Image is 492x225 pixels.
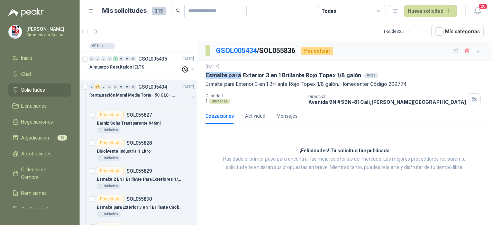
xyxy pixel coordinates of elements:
a: Por cotizarSOL055830Esmalte para Exterior 3 en 1 Brillante Caoba Topex 1/4 galón1 Unidades [80,192,197,220]
div: Unidades [209,99,230,104]
div: 1 Unidades [97,211,121,217]
a: 0 14 0 0 0 0 0 0 GSOL005434[DATE] Restauración Mural Media Torta - 50 GLC - URGENTE [89,83,195,105]
p: SOL055830 [127,197,152,201]
span: Adjudicación [21,134,49,142]
span: search [176,8,181,13]
div: Por cotizar [301,47,333,55]
span: Solicitudes [21,86,45,94]
p: Gimnasio La Colina [26,33,70,37]
div: 0 [95,56,100,61]
a: Solicitudes [8,83,71,97]
a: Por cotizarSOL055828Disolvente Industrial 1 Litro1 Unidades [80,136,197,164]
h1: Mis solicitudes [102,6,147,16]
a: Remisiones [8,187,71,200]
div: 14 [95,84,100,89]
p: Disolvente Industrial 1 Litro [97,148,151,155]
div: 1 Unidades [97,127,121,133]
p: [DATE] [182,84,194,90]
div: 0 [113,84,118,89]
a: Órdenes de Compra [8,163,71,184]
div: Por cotizar [97,139,124,147]
div: 1 Unidades [97,155,121,161]
div: 0 [107,84,112,89]
p: SOL055827 [127,112,152,117]
img: Company Logo [9,25,22,38]
span: Órdenes de Compra [21,166,65,181]
a: GSOL005434 [216,46,257,55]
p: Esmalte para Exterior 3 en 1 Brillante Rojo Topex 1/8 galón [206,72,361,79]
div: 0 [119,56,124,61]
span: Inicio [21,54,33,62]
a: Aprobaciones [8,147,71,160]
div: Por cotizar [97,195,124,203]
div: Mensajes [276,112,298,120]
button: 20 [471,5,484,17]
div: 0 [101,56,106,61]
a: Adjudicación10 [8,131,71,144]
div: 0 [119,84,124,89]
p: 1 [206,98,208,104]
div: Todas [321,7,336,15]
div: 0 [130,84,136,89]
h3: ¡Felicidades! Tu solicitud fue publicada [300,147,390,155]
p: Dirección [308,94,466,99]
div: 60 Unidades [89,43,115,49]
a: Por cotizarSOL055829Esmalte 2 En 1 Brillante Para Exteriores 1/4 Galón Amarillo1 Unidades [80,164,197,192]
a: Inicio [8,52,71,65]
p: [PERSON_NAME] [26,27,70,31]
div: Actividad [245,112,265,120]
button: Nueva solicitud [404,5,457,17]
span: Aprobaciones [21,150,52,157]
div: 0 [125,56,130,61]
button: Mís categorías [431,25,484,38]
p: [DATE] [182,56,194,62]
div: 0 [125,84,130,89]
div: 0 [130,56,136,61]
div: 0 [101,84,106,89]
p: Cantidad [206,93,303,98]
p: / SOL055836 [216,45,296,56]
span: Licitaciones [21,102,47,110]
p: Barniz Solar Transparente 946ml [97,120,161,127]
div: Cotizaciones [206,112,234,120]
p: Restauración Mural Media Torta - 50 GLC - URGENTE [89,92,175,99]
p: GSOL005435 [138,56,167,61]
p: Esmalte 2 En 1 Brillante Para Exteriores 1/4 Galón Amarillo [97,176,183,183]
a: Configuración [8,202,71,216]
span: 20 [478,3,488,10]
p: Avenida 9N # 56N-81 Cali , [PERSON_NAME][GEOGRAPHIC_DATA] [308,99,466,105]
span: 315 [152,7,166,15]
span: Remisiones [21,189,47,197]
a: Chat [8,67,71,81]
p: SOL055828 [127,141,152,145]
div: Por cotizar [97,111,124,119]
a: 0 0 0 0 4 0 0 0 GSOL005435[DATE] Almuerzo Resultados IELTS [89,55,195,77]
span: Negociaciones [21,118,53,126]
span: Chat [21,70,32,78]
img: Logo peakr [8,8,44,17]
p: GSOL005434 [138,84,167,89]
p: [DATE] [206,64,219,70]
div: Artes [364,73,378,78]
div: 4 [113,56,118,61]
a: Licitaciones [8,99,71,112]
a: Negociaciones [8,115,71,128]
p: Almuerzo Resultados IELTS [89,64,144,71]
div: 0 [107,56,112,61]
p: Esmalte para Exterior 3 en 1 Brillante Caoba Topex 1/4 galón [97,204,183,211]
p: Esmalte para Exterior 3 en 1 Brillante Rojo Topex 1/8 galón. Homecenter Código 209774 [206,80,484,88]
div: Por cotizar [97,167,124,175]
div: 0 [89,56,94,61]
span: Configuración [21,205,52,213]
p: SOL055829 [127,169,152,173]
span: 10 [57,135,67,141]
p: Has dado el primer paso para encontrar las mejores ofertas del mercado. Los mejores proveedores r... [215,155,475,172]
a: Por cotizarSOL055827Barniz Solar Transparente 946ml1 Unidades [80,108,197,136]
div: 0 [89,84,94,89]
div: 1 - 50 de 325 [383,26,426,37]
div: 1 Unidades [97,183,121,189]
